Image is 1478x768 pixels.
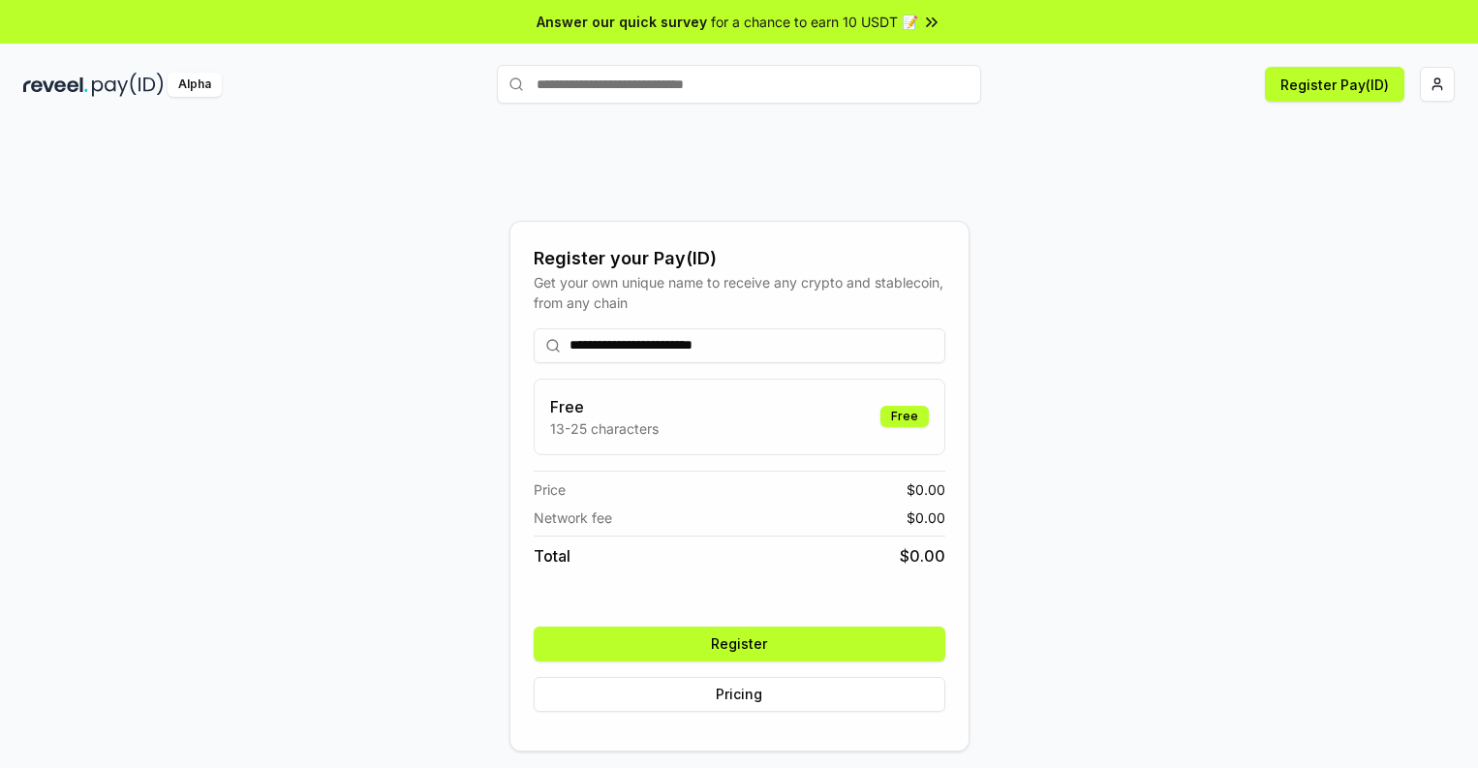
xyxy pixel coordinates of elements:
[534,272,945,313] div: Get your own unique name to receive any crypto and stablecoin, from any chain
[537,12,707,32] span: Answer our quick survey
[550,418,659,439] p: 13-25 characters
[534,627,945,661] button: Register
[711,12,918,32] span: for a chance to earn 10 USDT 📝
[534,677,945,712] button: Pricing
[92,73,164,97] img: pay_id
[550,395,659,418] h3: Free
[534,544,570,568] span: Total
[168,73,222,97] div: Alpha
[534,479,566,500] span: Price
[1265,67,1404,102] button: Register Pay(ID)
[23,73,88,97] img: reveel_dark
[907,507,945,528] span: $ 0.00
[534,507,612,528] span: Network fee
[900,544,945,568] span: $ 0.00
[534,245,945,272] div: Register your Pay(ID)
[880,406,929,427] div: Free
[907,479,945,500] span: $ 0.00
